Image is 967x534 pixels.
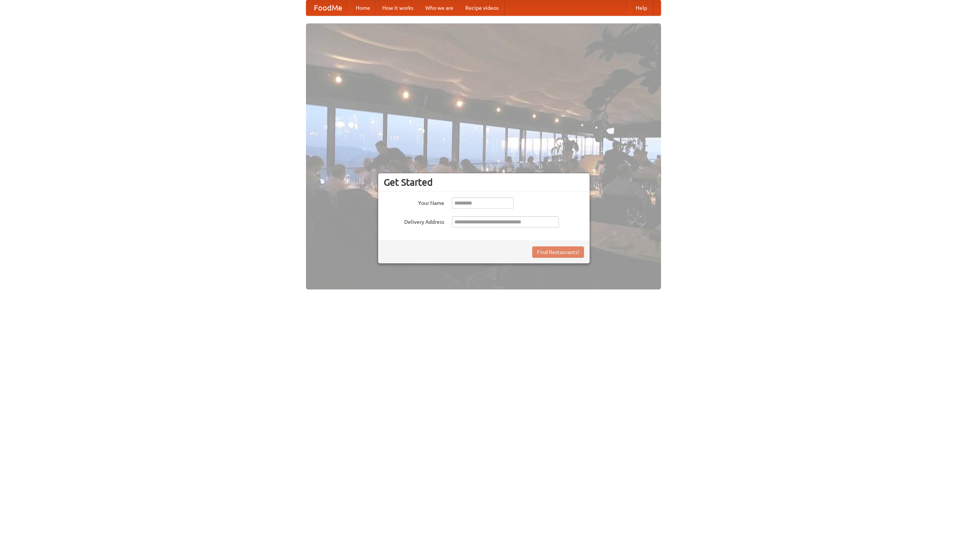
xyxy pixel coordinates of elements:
a: FoodMe [306,0,350,15]
h3: Get Started [384,177,584,188]
a: Home [350,0,376,15]
label: Delivery Address [384,216,444,226]
a: Help [630,0,653,15]
a: How it works [376,0,419,15]
a: Recipe videos [459,0,505,15]
label: Your Name [384,197,444,207]
a: Who we are [419,0,459,15]
button: Find Restaurants! [532,246,584,258]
